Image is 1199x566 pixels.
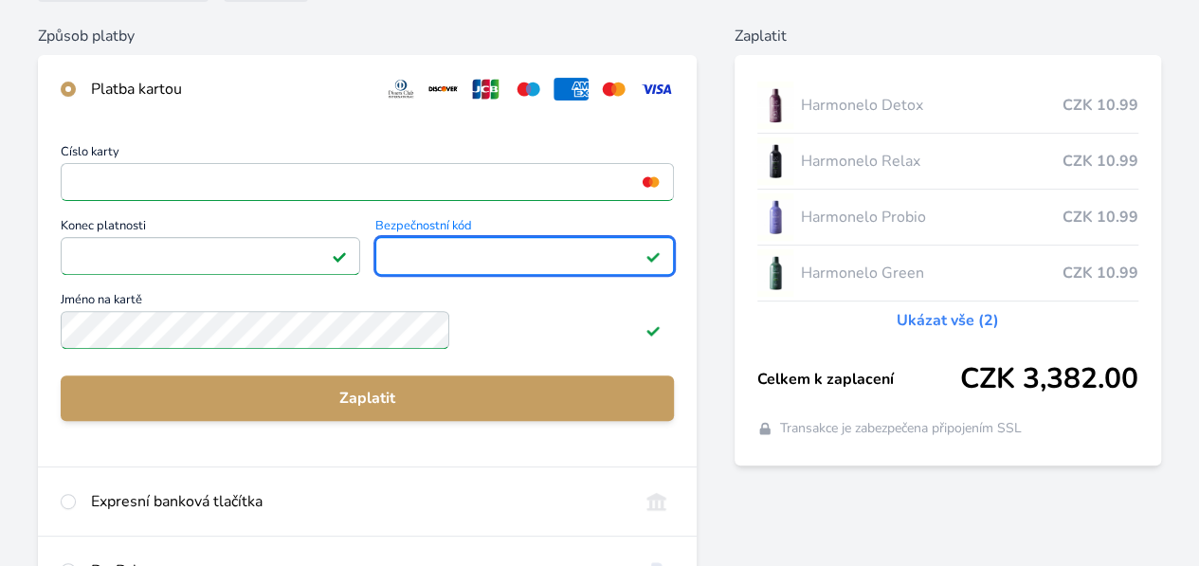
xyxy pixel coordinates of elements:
[801,262,1063,284] span: Harmonelo Green
[639,78,674,100] img: visa.svg
[511,78,546,100] img: maestro.svg
[332,248,347,264] img: Platné pole
[69,169,665,195] iframe: Iframe pro číslo karty
[61,311,449,349] input: Jméno na kartěPlatné pole
[375,220,675,237] span: Bezpečnostní kód
[897,309,999,332] a: Ukázat vše (2)
[960,362,1138,396] span: CZK 3,382.00
[61,375,674,421] button: Zaplatit
[639,490,674,513] img: onlineBanking_CZ.svg
[757,82,793,129] img: DETOX_se_stinem_x-lo.jpg
[645,322,661,338] img: Platné pole
[91,78,369,100] div: Platba kartou
[554,78,589,100] img: amex.svg
[384,78,419,100] img: diners.svg
[91,490,624,513] div: Expresní banková tlačítka
[638,173,663,191] img: mc
[384,243,666,269] iframe: Iframe pro bezpečnostní kód
[596,78,631,100] img: mc.svg
[801,150,1063,173] span: Harmonelo Relax
[1063,150,1138,173] span: CZK 10.99
[61,294,674,311] span: Jméno na kartě
[1063,262,1138,284] span: CZK 10.99
[69,243,352,269] iframe: Iframe pro datum vypršení platnosti
[801,206,1063,228] span: Harmonelo Probio
[735,25,1161,47] h6: Zaplatit
[1063,94,1138,117] span: CZK 10.99
[757,249,793,297] img: CLEAN_GREEN_se_stinem_x-lo.jpg
[38,25,697,47] h6: Způsob platby
[757,137,793,185] img: CLEAN_RELAX_se_stinem_x-lo.jpg
[801,94,1063,117] span: Harmonelo Detox
[76,387,659,410] span: Zaplatit
[426,78,461,100] img: discover.svg
[61,220,360,237] span: Konec platnosti
[468,78,503,100] img: jcb.svg
[757,368,960,391] span: Celkem k zaplacení
[757,193,793,241] img: CLEAN_PROBIO_se_stinem_x-lo.jpg
[645,248,661,264] img: Platné pole
[780,419,1022,438] span: Transakce je zabezpečena připojením SSL
[61,146,674,163] span: Číslo karty
[1063,206,1138,228] span: CZK 10.99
